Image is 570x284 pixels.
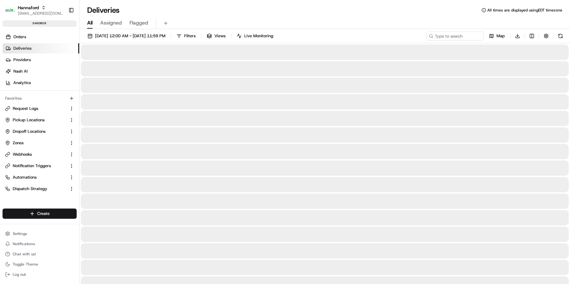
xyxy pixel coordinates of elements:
[174,32,198,40] button: Filters
[3,138,77,148] button: Zones
[13,140,24,146] span: Zones
[13,231,27,236] span: Settings
[3,239,77,248] button: Notifications
[486,32,508,40] button: Map
[3,43,79,53] a: Deliveries
[87,19,93,27] span: All
[100,19,122,27] span: Assigned
[3,93,77,103] div: Favorites
[3,184,77,194] button: Dispatch Strategy
[3,250,77,259] button: Chat with us!
[3,260,77,269] button: Toggle Theme
[5,117,66,123] a: Pickup Locations
[3,3,66,18] button: HannafordHannaford[EMAIL_ADDRESS][DOMAIN_NAME]
[5,152,66,157] a: Webhooks
[13,262,38,267] span: Toggle Theme
[13,46,31,51] span: Deliveries
[3,270,77,279] button: Log out
[13,117,45,123] span: Pickup Locations
[214,33,226,39] span: Views
[13,106,38,111] span: Request Logs
[3,229,77,238] button: Settings
[87,5,120,15] h1: Deliveries
[497,33,505,39] span: Map
[13,186,47,192] span: Dispatch Strategy
[204,32,228,40] button: Views
[3,66,79,76] a: Nash AI
[184,33,196,39] span: Filters
[3,55,79,65] a: Providers
[5,140,66,146] a: Zones
[3,115,77,125] button: Pickup Locations
[5,106,66,111] a: Request Logs
[3,209,77,219] button: Create
[5,186,66,192] a: Dispatch Strategy
[3,20,77,27] div: sandbox
[3,172,77,182] button: Automations
[13,57,31,63] span: Providers
[13,252,36,257] span: Chat with us!
[5,129,66,134] a: Dropoff Locations
[13,152,32,157] span: Webhooks
[18,4,39,11] button: Hannaford
[487,8,562,13] span: All times are displayed using EDT timezone
[13,34,26,40] span: Orders
[13,272,26,277] span: Log out
[3,32,79,42] a: Orders
[3,161,77,171] button: Notification Triggers
[13,68,28,74] span: Nash AI
[426,32,483,40] input: Type to search
[95,33,165,39] span: [DATE] 12:00 AM - [DATE] 11:59 PM
[3,103,77,114] button: Request Logs
[18,11,63,16] button: [EMAIL_ADDRESS][DOMAIN_NAME]
[129,19,148,27] span: Flagged
[5,5,15,15] img: Hannaford
[13,163,51,169] span: Notification Triggers
[3,78,79,88] a: Analytics
[13,174,37,180] span: Automations
[556,32,565,40] button: Refresh
[85,32,168,40] button: [DATE] 12:00 AM - [DATE] 11:59 PM
[5,163,66,169] a: Notification Triggers
[3,149,77,160] button: Webhooks
[13,129,45,134] span: Dropoff Locations
[37,211,50,217] span: Create
[13,80,31,86] span: Analytics
[3,126,77,137] button: Dropoff Locations
[5,174,66,180] a: Automations
[244,33,273,39] span: Live Monitoring
[13,241,35,246] span: Notifications
[234,32,276,40] button: Live Monitoring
